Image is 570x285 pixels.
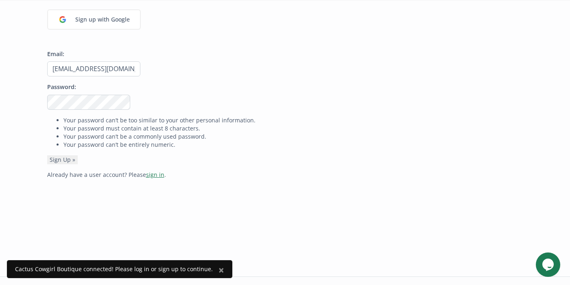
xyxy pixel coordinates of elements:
[47,61,140,76] input: Email address
[63,133,523,141] li: Your password can’t be a commonly used password.
[15,265,213,273] div: Cactus Cowgirl Boutique connected! Please log in or sign up to continue.
[71,11,134,28] div: Sign up with Google
[47,83,76,91] label: Password:
[536,252,562,277] iframe: chat widget
[54,11,71,28] img: google_login_logo_184.png
[47,50,64,59] label: Email:
[63,124,523,133] li: Your password must contain at least 8 characters.
[146,171,164,178] a: sign in
[63,141,523,149] li: Your password can’t be entirely numeric.
[47,9,141,30] a: Sign up with Google
[218,263,224,276] span: ×
[47,155,78,164] button: Sign Up »
[210,260,232,280] button: Close
[63,116,523,124] li: Your password can’t be too similar to your other personal information.
[47,171,523,179] p: Already have a user account? Please .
